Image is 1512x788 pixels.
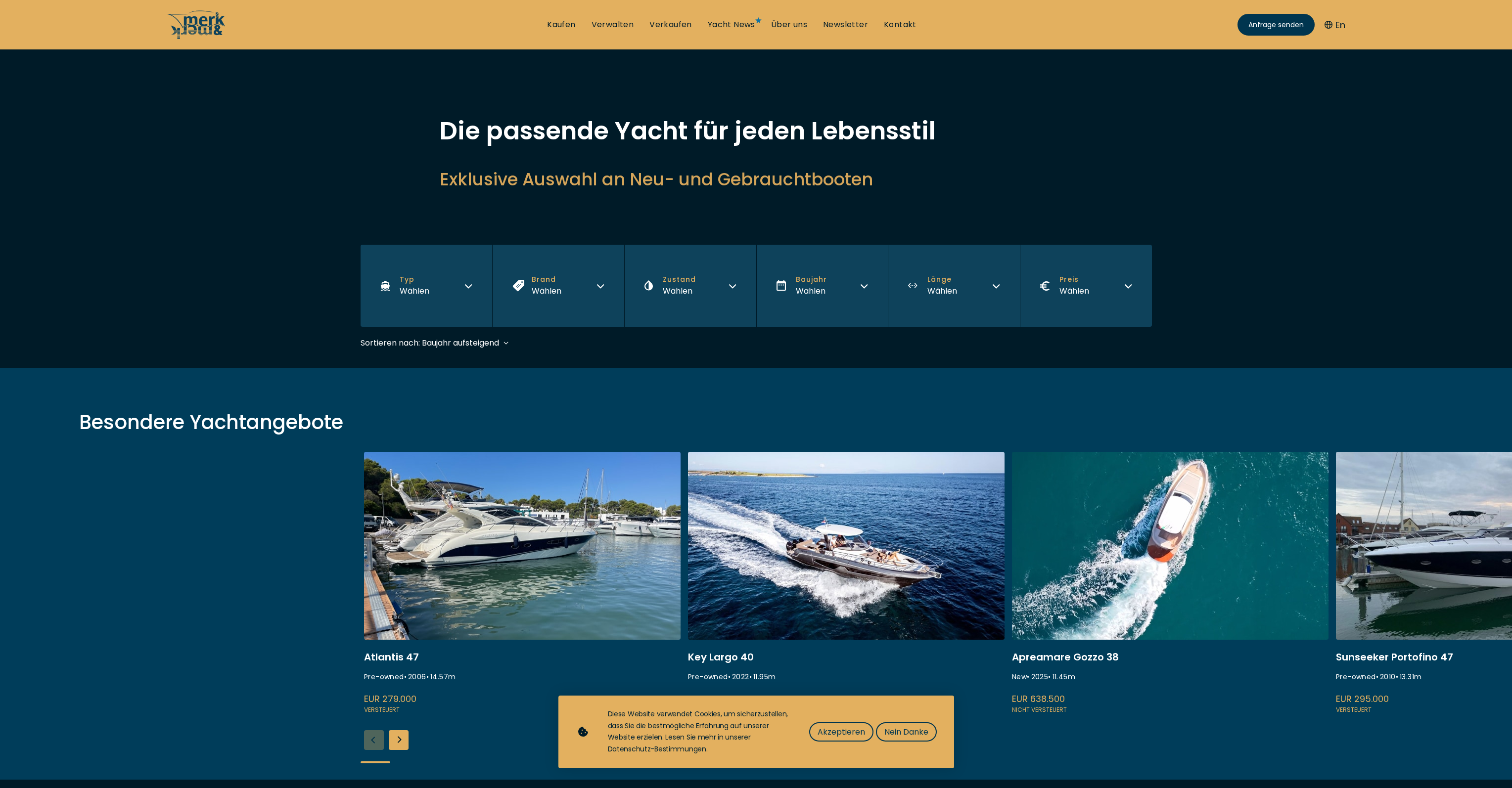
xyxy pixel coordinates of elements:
a: Anfrage senden [1237,14,1315,36]
h1: Die passende Yacht für jeden Lebensstil [440,119,1073,143]
button: LängeWählen [888,245,1020,327]
a: Kaufen [547,19,575,30]
span: Länge [927,274,957,285]
button: TypWählen [361,245,493,327]
button: PreisWählen [1020,245,1152,327]
div: Wählen [927,285,957,297]
div: Wählen [663,285,696,297]
a: Verkaufen [649,19,692,30]
span: Zustand [663,274,696,285]
div: Wählen [1059,285,1089,297]
a: Über uns [771,19,807,30]
button: BrandWählen [492,245,624,327]
div: Diese Website verwendet Cookies, um sicherzustellen, dass Sie die bestmögliche Erfahrung auf unse... [608,708,789,755]
div: Sortieren nach: Baujahr aufsteigend [361,337,499,349]
span: Akzeptieren [818,726,865,738]
h2: Exklusive Auswahl an Neu- und Gebrauchtbooten [440,167,1073,191]
a: Newsletter [823,19,868,30]
a: Yacht News [708,19,755,30]
span: Nein Danke [884,726,928,738]
a: Verwalten [592,19,634,30]
a: Datenschutz-Bestimmungen [608,744,706,754]
span: Typ [400,274,429,285]
div: Next slide [389,730,409,750]
button: BaujahrWählen [756,245,888,327]
a: Kontakt [884,19,916,30]
button: En [1325,18,1345,32]
div: Wählen [796,285,827,297]
button: Nein Danke [876,722,937,742]
span: Preis [1059,274,1089,285]
div: Wählen [400,285,429,297]
span: Brand [532,274,561,285]
button: ZustandWählen [624,245,756,327]
span: Baujahr [796,274,827,285]
div: Wählen [532,285,561,297]
button: Akzeptieren [809,722,873,742]
span: Anfrage senden [1248,20,1304,30]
